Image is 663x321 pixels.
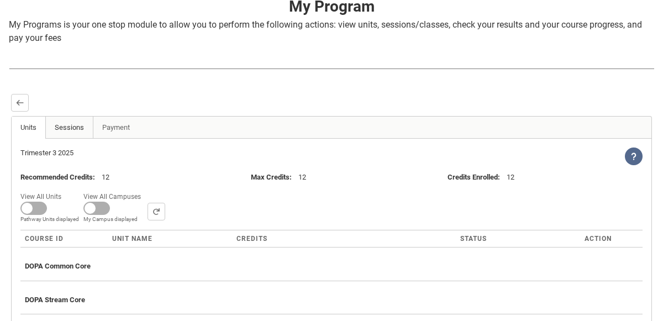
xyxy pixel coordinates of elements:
span: : [251,173,298,181]
lightning-formatted-text: Max Credits [251,173,290,181]
span: DOPA Common Core [25,262,91,270]
img: REDU_GREY_LINE [9,63,654,74]
span: My Programs is your one stop module to allow you to perform the following actions: view units, se... [9,19,642,43]
span: DOPA Stream Core [25,296,85,304]
div: Trimester 3 2025 [20,148,331,159]
span: Credits [236,235,267,243]
a: Units [12,117,46,139]
span: View Help [625,151,643,160]
lightning-formatted-text: 12 [102,173,109,181]
span: My Campus displayed [83,215,145,223]
lightning-formatted-text: Recommended Credits [20,173,93,181]
lightning-icon: View Help [625,148,643,166]
button: Back [11,94,29,112]
span: Status [460,235,487,243]
span: : [20,173,102,181]
span: View All Campuses [83,190,145,202]
span: : [448,173,507,181]
span: Action [585,235,612,243]
span: Course ID [25,235,64,243]
span: Pathway Units displayed [20,215,79,223]
button: Search [148,203,165,220]
a: Payment [93,117,139,139]
lightning-formatted-text: 12 [298,173,306,181]
a: Sessions [45,117,93,139]
lightning-formatted-text: Credits Enrolled [448,173,498,181]
span: Unit Name [112,235,152,243]
span: View All Units [20,190,66,202]
lightning-formatted-text: 12 [507,173,514,181]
